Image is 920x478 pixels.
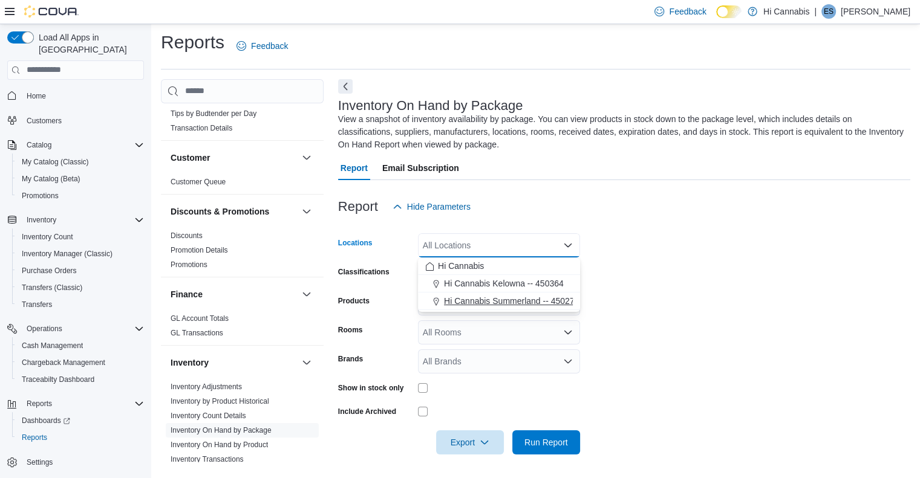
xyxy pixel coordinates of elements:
a: Transfers [17,297,57,312]
button: Operations [2,320,149,337]
button: Run Report [512,430,580,454]
button: Transfers [12,296,149,313]
button: Purchase Orders [12,262,149,279]
span: Promotions [22,191,59,201]
a: Payout History [171,95,218,103]
button: Customer [171,152,297,164]
button: Inventory [22,213,61,227]
span: Catalog [22,138,144,152]
div: Emma Selsky [821,4,836,19]
a: Dashboards [12,412,149,429]
button: Next [338,79,353,94]
a: Customer Queue [171,178,226,186]
button: Traceabilty Dashboard [12,371,149,388]
span: Inventory Manager (Classic) [17,247,144,261]
button: Customers [2,112,149,129]
p: [PERSON_NAME] [841,4,910,19]
a: Discounts [171,231,203,240]
a: GL Transactions [171,329,223,337]
a: Inventory Adjustments [171,383,242,391]
div: Choose from the following options [418,257,580,310]
span: Reports [22,433,47,442]
span: Inventory Count [22,232,73,242]
span: Run Report [524,436,568,448]
label: Classifications [338,267,390,277]
button: Open list of options [563,357,573,366]
button: Transfers (Classic) [12,279,149,296]
button: Hi Cannabis Summerland -- 450277 [418,292,580,310]
span: Inventory Count [17,230,144,244]
label: Brands [338,354,363,364]
span: Hi Cannabis Summerland -- 450277 [444,295,579,307]
span: Home [27,91,46,101]
button: Close list of options [563,241,573,250]
button: Inventory [171,357,297,369]
div: View a snapshot of inventory availability by package. You can view products in stock down to the ... [338,113,904,151]
span: Email Subscription [382,156,459,180]
button: Reports [12,429,149,446]
span: GL Transactions [171,328,223,338]
button: Operations [22,321,67,336]
button: Cash Management [12,337,149,354]
a: Feedback [232,34,293,58]
span: Inventory Manager (Classic) [22,249,113,259]
a: Settings [22,455,57,470]
h3: Inventory On Hand by Package [338,99,523,113]
button: Hi Cannabis Kelowna -- 450364 [418,275,580,292]
span: Purchase Orders [22,266,77,276]
a: Home [22,89,51,103]
a: My Catalog (Beta) [17,172,85,186]
span: My Catalog (Classic) [22,157,89,167]
button: Catalog [2,137,149,153]
button: Reports [22,396,57,411]
h1: Reports [161,30,224,54]
p: Hi Cannabis [763,4,809,19]
span: Export [443,430,497,454]
span: Promotions [171,260,207,270]
span: Reports [22,396,144,411]
img: Cova [24,5,79,18]
button: Discounts & Promotions [299,204,314,219]
span: Feedback [251,40,288,52]
button: Catalog [22,138,56,152]
a: Promotion Details [171,246,228,254]
span: Cash Management [17,338,144,353]
button: Finance [299,287,314,302]
button: Reports [2,395,149,412]
span: Inventory On Hand by Product [171,440,268,450]
span: Settings [27,457,53,467]
a: Cash Management [17,338,88,353]
div: Customer [161,175,324,194]
button: Inventory Count [12,228,149,245]
span: Catalog [27,140,51,150]
span: Customers [27,116,62,126]
a: Dashboards [17,413,75,428]
a: Transfers (Classic) [17,280,87,295]
h3: Report [338,199,378,214]
a: Tips by Budtender per Day [171,109,256,118]
span: Dashboards [17,413,144,428]
span: Transfers [22,300,52,309]
a: Inventory by Product Historical [171,397,269,405]
span: Report [341,156,368,180]
span: Hi Cannabis [438,260,484,272]
label: Include Archived [338,407,396,416]
button: Inventory [2,212,149,228]
p: | [814,4,817,19]
button: Inventory [299,355,314,370]
span: Cash Management [22,341,83,350]
a: Purchase Orders [17,263,82,278]
label: Rooms [338,325,363,335]
a: Transaction Details [171,124,232,132]
span: Feedback [669,5,706,18]
button: Settings [2,453,149,471]
span: Operations [27,324,62,334]
span: Discounts [171,231,203,241]
a: Chargeback Management [17,355,110,370]
a: Inventory On Hand by Package [171,426,272,434]
label: Show in stock only [338,383,404,393]
span: Inventory Count Details [171,411,246,421]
